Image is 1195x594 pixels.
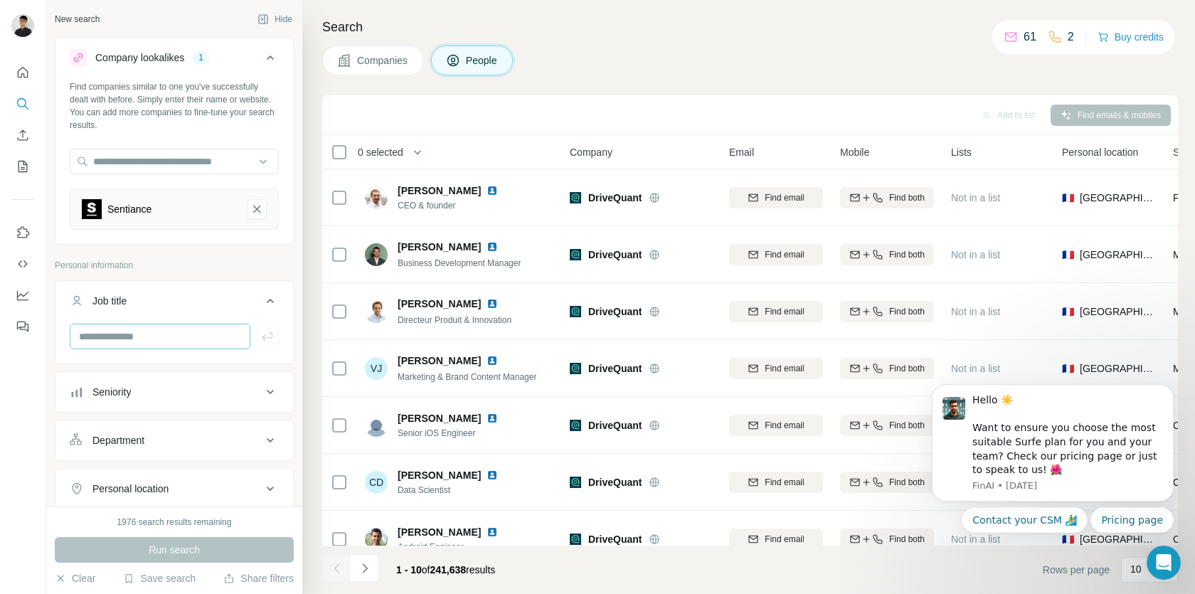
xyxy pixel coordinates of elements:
div: CD [365,471,388,494]
button: Find both [840,415,934,436]
span: of [422,564,430,576]
span: 241,638 [430,564,467,576]
span: Find email [765,533,804,546]
button: Find email [729,472,823,493]
span: Find both [889,419,925,432]
span: 🇫🇷 [1062,191,1074,205]
div: Company lookalikes [95,51,184,65]
p: Personal information [55,259,294,272]
span: 1 - 10 [396,564,422,576]
button: Find both [840,187,934,208]
span: [PERSON_NAME] [398,184,481,198]
button: Find both [840,244,934,265]
span: Find both [889,533,925,546]
span: Email [729,145,754,159]
span: Find email [765,191,804,204]
span: DriveQuant [588,475,642,489]
span: Mobile [840,145,869,159]
span: Find email [765,419,804,432]
button: Personal location [55,472,293,506]
button: Buy credits [1098,27,1164,47]
button: Enrich CSV [11,122,34,148]
button: Find email [729,244,823,265]
span: Find email [765,476,804,489]
span: Find both [889,476,925,489]
img: LinkedIn logo [487,298,498,309]
span: Lists [951,145,972,159]
p: 2 [1068,28,1074,46]
img: LinkedIn logo [487,185,498,196]
button: Clear [55,571,95,585]
img: Avatar [365,300,388,323]
img: LinkedIn logo [487,526,498,538]
button: Find both [840,358,934,379]
span: [GEOGRAPHIC_DATA] [1080,248,1156,262]
h4: Search [322,17,1178,37]
button: Find both [840,301,934,322]
button: Quick start [11,60,34,85]
span: Find both [889,248,925,261]
button: Find both [840,472,934,493]
button: Find both [840,529,934,550]
img: Logo of DriveQuant [570,192,581,203]
p: 61 [1024,28,1036,46]
iframe: Intercom live chat [1147,546,1181,580]
div: 1976 search results remaining [117,516,232,529]
img: Avatar [365,243,388,266]
div: Find companies similar to one you've successfully dealt with before. Simply enter their name or w... [70,80,279,132]
span: [PERSON_NAME] [398,411,481,425]
button: Use Surfe API [11,251,34,277]
img: Logo of DriveQuant [570,420,581,431]
button: Find email [729,529,823,550]
span: Not in a list [951,249,1000,260]
span: DriveQuant [588,532,642,546]
button: Find email [729,415,823,436]
button: Save search [123,571,196,585]
span: Rows per page [1043,563,1110,577]
p: 10 [1130,562,1142,576]
img: LinkedIn logo [487,241,498,253]
span: DriveQuant [588,248,642,262]
button: Job title [55,284,293,324]
span: DriveQuant [588,361,642,376]
div: VJ [365,357,388,380]
img: Avatar [365,528,388,551]
img: Avatar [365,414,388,437]
div: 1 [193,51,209,64]
span: CEO & founder [398,199,515,212]
div: New search [55,13,100,26]
span: Find both [889,362,925,375]
button: Search [11,91,34,117]
span: Find email [765,305,804,318]
span: [GEOGRAPHIC_DATA] [1080,191,1156,205]
button: Navigate to next page [351,554,379,583]
span: Find email [765,362,804,375]
img: Logo of DriveQuant [570,477,581,488]
button: Share filters [223,571,294,585]
span: DriveQuant [588,304,642,319]
span: Android Engineer [398,541,515,553]
img: LinkedIn logo [487,413,498,424]
span: Find both [889,305,925,318]
img: Avatar [11,14,34,37]
span: DriveQuant [588,191,642,205]
span: [PERSON_NAME] [398,354,481,368]
img: Logo of DriveQuant [570,363,581,374]
div: Personal location [92,482,169,496]
button: Find email [729,187,823,208]
span: 🇫🇷 [1062,304,1074,319]
button: Dashboard [11,282,34,308]
span: Companies [357,53,409,68]
img: Sentiance-logo [82,199,102,219]
button: Find email [729,301,823,322]
span: People [466,53,499,68]
img: Logo of DriveQuant [570,534,581,545]
span: Find email [765,248,804,261]
div: Seniority [92,385,131,399]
